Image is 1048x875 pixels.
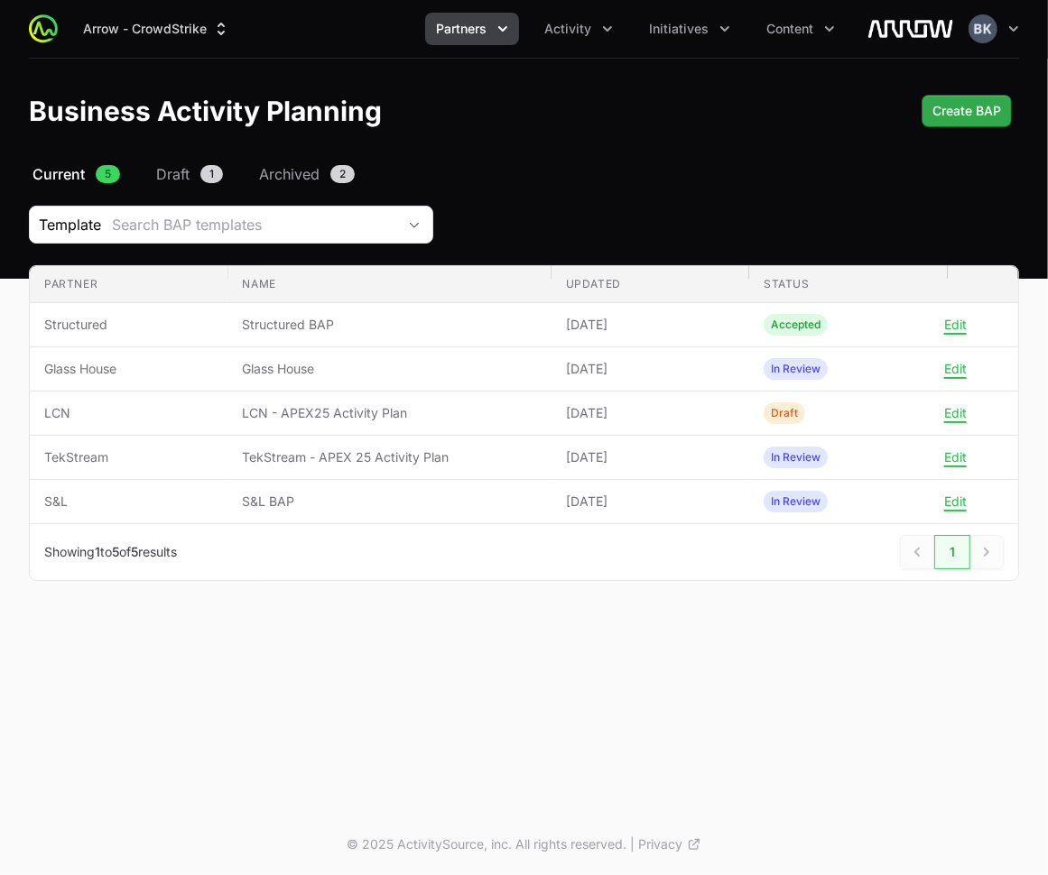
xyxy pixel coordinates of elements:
[259,163,320,185] span: Archived
[766,20,813,38] span: Content
[533,13,624,45] div: Activity menu
[29,163,124,185] a: Current5
[58,13,846,45] div: Main navigation
[944,449,967,465] button: Edit
[566,316,736,334] span: [DATE]
[566,360,736,378] span: [DATE]
[29,14,58,43] img: ActivitySource
[867,11,954,47] img: Arrow
[29,206,1019,244] section: Business Activity Plan Filters
[255,163,358,185] a: Archived2
[156,163,190,185] span: Draft
[944,317,967,333] button: Edit
[922,95,1012,127] div: Primary actions
[932,100,1001,122] span: Create BAP
[243,360,537,378] span: Glass House
[112,214,396,235] div: Search BAP templates
[552,266,750,303] th: Updated
[101,207,432,243] button: Search BAP templates
[934,535,970,569] a: 1
[425,13,519,45] div: Partners menu
[32,163,85,185] span: Current
[944,361,967,377] button: Edit
[29,265,1019,581] section: Business Activity Plan Submissions
[44,404,214,422] span: LCN
[243,404,537,422] span: LCN - APEX25 Activity Plan
[566,448,736,466] span: [DATE]
[44,493,214,511] span: S&L
[638,13,741,45] button: Initiatives
[29,95,382,127] h1: Business Activity Planning
[44,360,214,378] span: Glass House
[944,405,967,421] button: Edit
[112,544,119,559] span: 5
[649,20,709,38] span: Initiatives
[756,13,846,45] button: Content
[30,266,228,303] th: Partner
[749,266,948,303] th: Status
[72,13,241,45] button: Arrow - CrowdStrike
[348,835,627,853] p: © 2025 ActivitySource, inc. All rights reserved.
[44,316,214,334] span: Structured
[243,316,537,334] span: Structured BAP
[228,266,552,303] th: Name
[533,13,624,45] button: Activity
[639,835,701,853] a: Privacy
[944,493,967,510] button: Edit
[425,13,519,45] button: Partners
[95,544,100,559] span: 1
[131,544,138,559] span: 5
[969,14,997,43] img: Brittany Karno
[30,214,101,235] span: Template
[29,163,1019,185] nav: Business Activity Plan Navigation navigation
[243,493,537,511] span: S&L BAP
[436,20,487,38] span: Partners
[544,20,591,38] span: Activity
[922,95,1012,127] button: Create BAP
[153,163,227,185] a: Draft1
[72,13,241,45] div: Supplier switch menu
[631,835,635,853] span: |
[330,165,355,183] span: 2
[566,493,736,511] span: [DATE]
[200,165,223,183] span: 1
[243,448,537,466] span: TekStream - APEX 25 Activity Plan
[44,448,214,466] span: TekStream
[756,13,846,45] div: Content menu
[638,13,741,45] div: Initiatives menu
[44,543,177,561] p: Showing to of results
[566,404,736,422] span: [DATE]
[96,165,120,183] span: 5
